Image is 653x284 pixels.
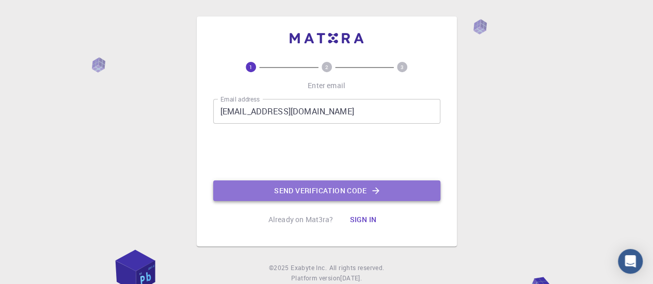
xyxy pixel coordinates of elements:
a: [DATE]. [340,273,362,283]
text: 2 [325,63,328,71]
p: Already on Mat3ra? [268,214,333,225]
button: Send verification code [213,180,440,201]
iframe: reCAPTCHA [248,132,405,172]
button: Sign in [341,209,385,230]
div: Open Intercom Messenger [618,249,643,274]
label: Email address [220,95,260,104]
text: 3 [401,63,404,71]
p: Enter email [308,80,345,91]
a: Exabyte Inc. [291,263,327,273]
span: © 2025 [269,263,291,273]
span: Exabyte Inc. [291,263,327,272]
span: All rights reserved. [329,263,384,273]
text: 1 [249,63,252,71]
span: Platform version [291,273,340,283]
span: [DATE] . [340,274,362,282]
